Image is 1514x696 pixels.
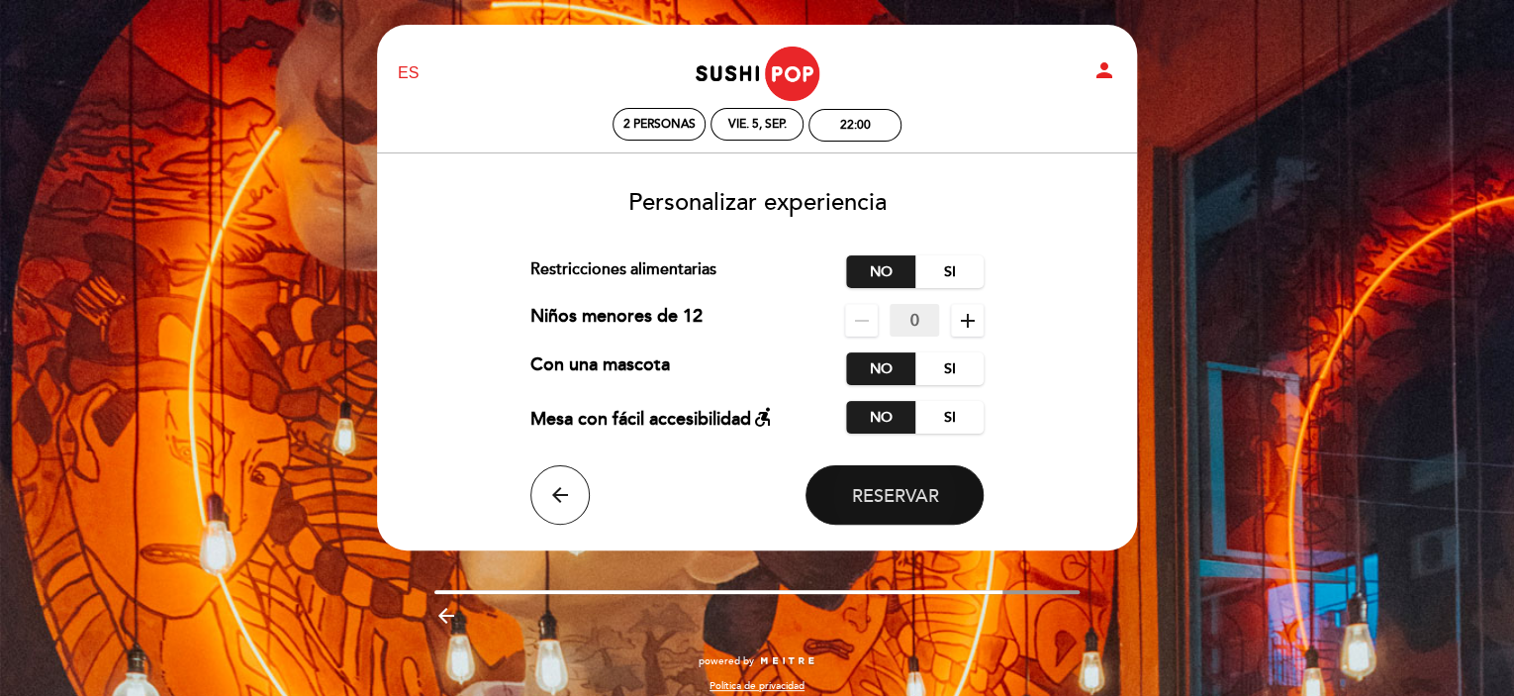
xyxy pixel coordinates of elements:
span: powered by [699,654,754,668]
button: person [1092,58,1116,89]
span: Reservar [851,485,938,507]
div: Mesa con fácil accesibilidad [530,401,775,434]
button: arrow_back [530,465,590,525]
i: accessible_forward [751,405,775,429]
div: vie. 5, sep. [728,117,787,132]
img: MEITRE [759,656,815,666]
i: add [956,309,980,333]
label: Si [914,401,984,434]
div: Con una mascota [530,352,670,385]
a: powered by [699,654,815,668]
label: No [846,401,915,434]
label: Si [914,255,984,288]
button: Reservar [805,465,984,525]
label: No [846,255,915,288]
i: remove [850,309,874,333]
a: Política de privacidad [710,679,804,693]
a: Sushipop Izakaya - [GEOGRAPHIC_DATA] [633,47,881,101]
i: arrow_backward [434,604,458,628]
i: person [1092,58,1116,82]
div: 22:00 [840,118,871,133]
span: 2 personas [623,117,696,132]
div: Restricciones alimentarias [530,255,847,288]
label: Si [914,352,984,385]
span: Personalizar experiencia [628,188,887,217]
label: No [846,352,915,385]
div: Niños menores de 12 [530,304,703,337]
i: arrow_back [548,483,572,507]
